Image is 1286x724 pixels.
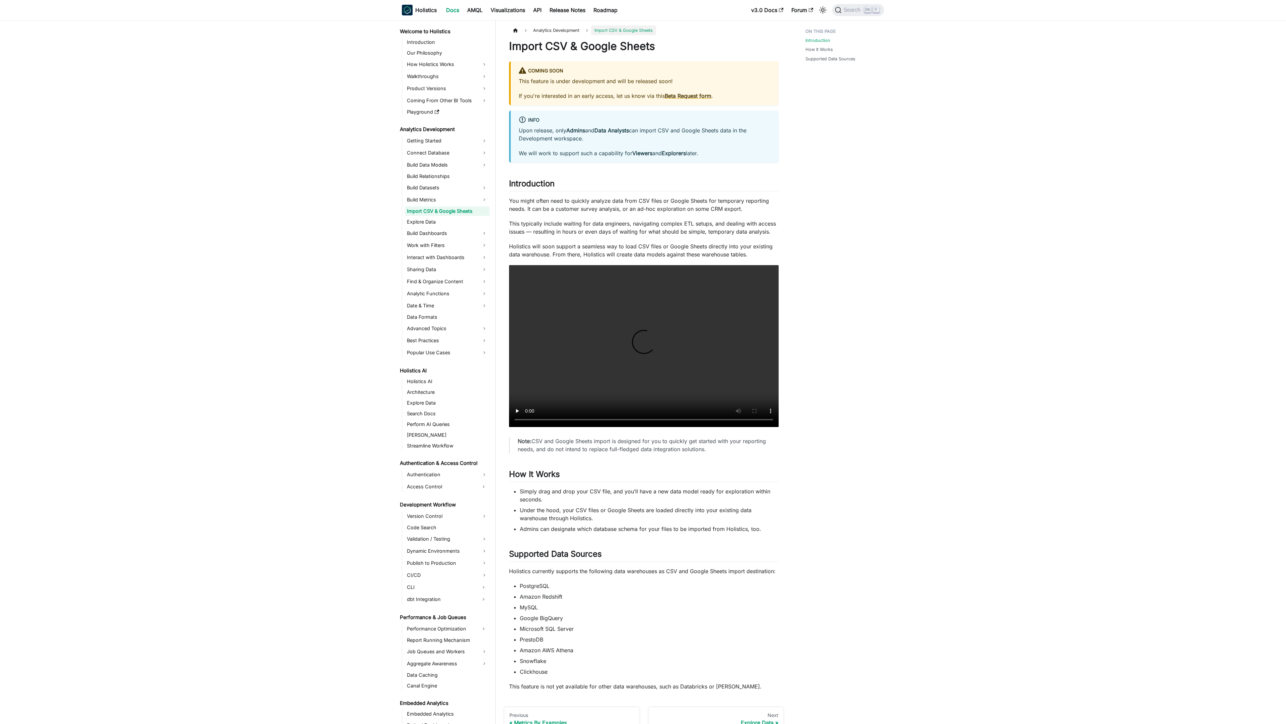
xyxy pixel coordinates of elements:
[405,658,490,669] a: Aggregate Awareness
[405,570,490,581] a: CI/CD
[632,150,652,157] strong: Viewers
[405,469,490,480] a: Authentication
[405,347,490,358] a: Popular Use Cases
[405,206,490,216] a: Import CSV & Google Sheets
[478,582,490,593] button: Expand sidebar category 'CLI'
[530,25,583,35] span: Analytics Development
[405,681,490,690] a: Canal Engine
[529,5,546,15] a: API
[509,25,779,35] nav: Breadcrumbs
[395,20,496,724] nav: Docs sidebar
[520,668,779,676] li: Clickhouse
[873,7,879,13] kbd: K
[805,46,833,53] a: How It Works
[405,546,490,556] a: Dynamic Environments
[405,534,490,544] a: Validation / Testing
[805,56,855,62] a: Supported Data Sources
[405,377,490,386] a: Holistics AI
[405,252,490,263] a: Interact with Dashboards
[405,523,490,532] a: Code Search
[405,48,490,58] a: Our Philosophy
[519,149,771,157] p: We will work to support such a capability for and later.
[518,437,771,453] p: CSV and Google Sheets import is designed for you to quickly get started with your reporting needs...
[402,5,437,15] a: HolisticsHolistics
[463,5,487,15] a: AMQL
[591,25,656,35] span: Import CSV & Google Sheets
[402,5,413,15] img: Holistics
[520,593,779,601] li: Amazon Redshift
[398,613,490,622] a: Performance & Job Queues
[405,147,490,158] a: Connect Database
[405,594,478,605] a: dbt Integration
[405,95,490,106] a: Coming From Other BI Tools
[405,323,490,334] a: Advanced Topics
[520,657,779,665] li: Snowflake
[398,125,490,134] a: Analytics Development
[519,116,771,125] div: info
[405,441,490,450] a: Streamline Workflow
[519,67,771,75] div: Coming Soon
[405,182,490,193] a: Build Datasets
[520,625,779,633] li: Microsoft SQL Server
[405,135,490,146] a: Getting Started
[405,335,490,346] a: Best Practices
[405,217,490,227] a: Explore Data
[405,160,490,170] a: Build Data Models
[654,712,779,718] div: Next
[519,77,771,85] p: This feature is under development and will be released soon!
[519,126,771,142] p: Upon release, only and can import CSV and Google Sheets data in the Development workspace.
[405,288,490,299] a: Analytic Functions
[747,5,787,15] a: v3.0 Docs
[662,150,686,157] strong: Explorers
[405,312,490,322] a: Data Formats
[405,636,490,645] a: Report Running Mechanism
[405,38,490,47] a: Introduction
[509,25,522,35] a: Home page
[509,682,779,690] p: This feature is not yet available for other data warehouses, such as Databricks or [PERSON_NAME].
[520,646,779,654] li: Amazon AWS Athena
[405,430,490,440] a: [PERSON_NAME]
[509,265,779,427] video: Your browser does not support embedding video, but you can .
[509,469,779,482] h2: How It Works
[520,525,779,533] li: Admins can designate which database schema for your files to be imported from Holistics, too.
[509,567,779,575] p: Holistics currently supports the following data warehouses as CSV and Google Sheets import destin...
[817,5,828,15] button: Switch between dark and light mode (currently light mode)
[405,240,490,251] a: Work with Filters
[509,40,779,53] h1: Import CSV & Google Sheets
[405,228,490,239] a: Build Dashboards
[520,614,779,622] li: Google BigQuery
[405,107,490,117] a: Playground
[415,6,437,14] b: Holistics
[405,398,490,408] a: Explore Data
[509,549,779,562] h2: Supported Data Sources
[520,506,779,522] li: Under the hood, your CSV files or Google Sheets are loaded directly into your existing data wareh...
[405,409,490,418] a: Search Docs
[405,276,490,287] a: Find & Organize Content
[398,500,490,509] a: Development Workflow
[405,387,490,397] a: Architecture
[842,7,865,13] span: Search
[509,712,634,718] div: Previous
[405,300,490,311] a: Date & Time
[520,487,779,503] li: Simply drag and drop your CSV file, and you’ll have a new data model ready for exploration within...
[405,582,478,593] a: CLI
[405,646,490,657] a: Job Queues and Workers
[546,5,589,15] a: Release Notes
[405,670,490,680] a: Data Caching
[405,83,490,94] a: Product Versions
[509,197,779,213] p: You might often need to quickly analyze data from CSV files or Google Sheets for temporary report...
[398,699,490,708] a: Embedded Analytics
[832,4,884,16] button: Search (Ctrl+K)
[405,709,490,719] a: Embedded Analytics
[478,481,490,492] button: Expand sidebar category 'Access Control'
[509,220,779,236] p: This typically include waiting for data engineers, navigating complex ETL setups, and dealing wit...
[405,172,490,181] a: Build Relationships
[398,459,490,468] a: Authentication & Access Control
[520,582,779,590] li: PostgreSQL
[509,242,779,258] p: Holistics will soon support a seamless way to load CSV files or Google Sheets directly into your ...
[805,37,830,44] a: Introduction
[405,59,490,70] a: How Holistics Works
[405,264,490,275] a: Sharing Data
[405,558,490,568] a: Publish to Production
[594,127,629,134] strong: Data Analysts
